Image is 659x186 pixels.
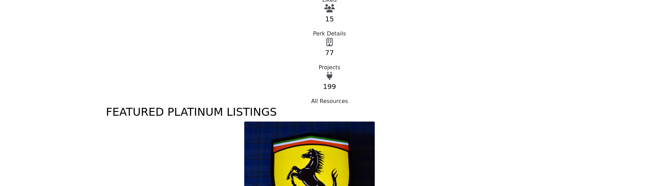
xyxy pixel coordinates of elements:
h2: FEATURED PLATINUM LISTINGS [106,105,553,118]
a: 77 [325,49,334,57]
a: 199 [323,82,336,91]
div: All Resources [106,97,553,105]
div: Perk Details [106,30,553,38]
a: 15 [325,15,334,23]
div: Projects [106,63,553,72]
